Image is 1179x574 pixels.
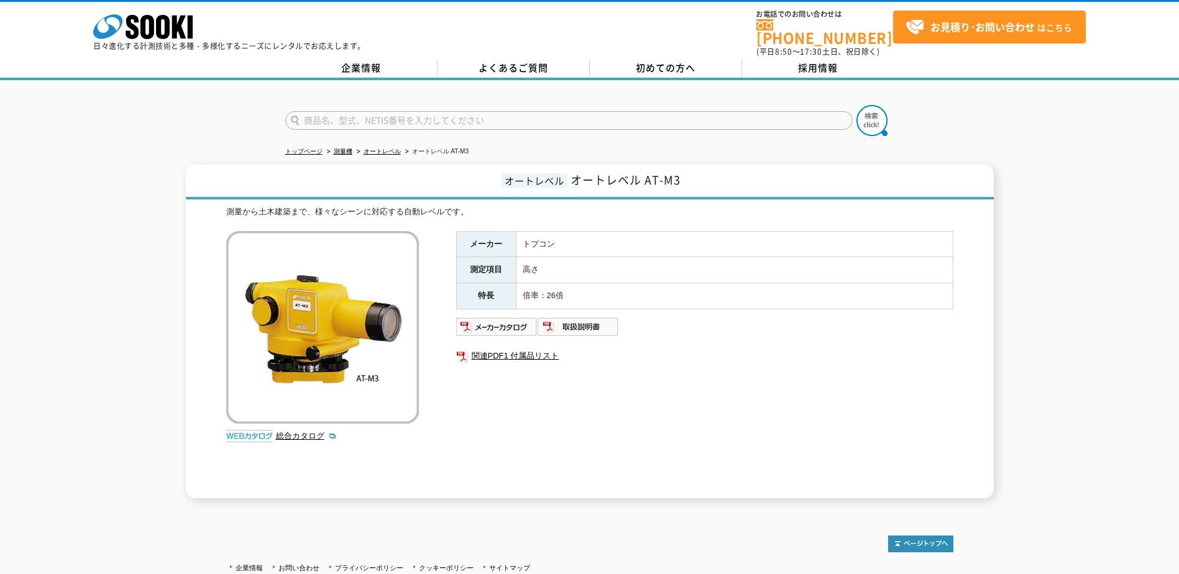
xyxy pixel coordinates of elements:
a: 総合カタログ [276,431,337,440]
a: 測量機 [334,148,352,155]
a: 採用情報 [742,59,894,78]
img: オートレベル AT-M3 [226,231,419,424]
img: webカタログ [226,430,273,442]
img: btn_search.png [856,105,888,136]
span: 初めての方へ [636,61,695,75]
a: 初めての方へ [590,59,742,78]
p: 日々進化する計測技術と多種・多様化するニーズにレンタルでお応えします。 [93,42,365,50]
a: お問い合わせ [278,564,319,572]
span: オートレベル [502,173,567,188]
a: サイトマップ [489,564,530,572]
span: 17:30 [800,46,822,57]
a: 企業情報 [285,59,438,78]
th: 測定項目 [456,257,516,283]
img: トップページへ [888,535,953,552]
span: オートレベル AT-M3 [571,171,681,188]
a: お見積り･お問い合わせはこちら [893,11,1086,43]
span: お電話でのお問い合わせは [756,11,893,18]
a: クッキーポリシー [419,564,474,572]
td: トプコン [516,231,953,257]
span: はこちら [906,18,1072,37]
a: 取扱説明書 [538,325,619,334]
a: よくあるご質問 [438,59,590,78]
span: 8:50 [775,46,792,57]
input: 商品名、型式、NETIS番号を入力してください [285,111,853,130]
img: メーカーカタログ [456,317,538,337]
a: 企業情報 [236,564,263,572]
a: プライバシーポリシー [335,564,403,572]
td: 高さ [516,257,953,283]
a: オートレベル [364,148,401,155]
a: [PHONE_NUMBER] [756,19,893,45]
div: 測量から土木建築まで、様々なシーンに対応する自動レベルです。 [226,206,953,219]
td: 倍率：26倍 [516,283,953,309]
th: 特長 [456,283,516,309]
th: メーカー [456,231,516,257]
strong: お見積り･お問い合わせ [930,19,1035,34]
a: 関連PDF1 付属品リスト [456,348,953,364]
img: 取扱説明書 [538,317,619,337]
a: トップページ [285,148,323,155]
span: (平日 ～ 土日、祝日除く) [756,46,879,57]
li: オートレベル AT-M3 [403,145,469,158]
a: メーカーカタログ [456,325,538,334]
